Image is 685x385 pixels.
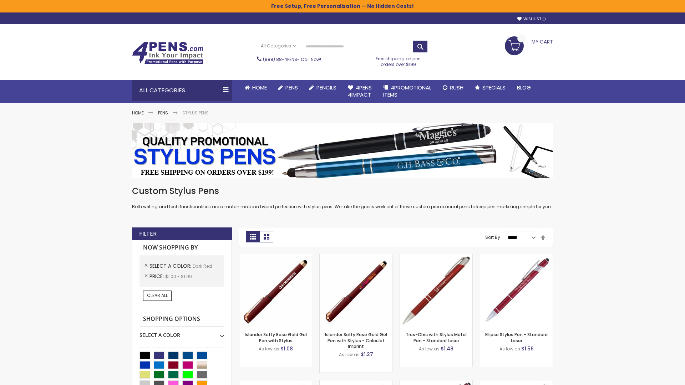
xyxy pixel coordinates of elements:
[304,80,342,96] a: Pencils
[139,230,157,238] strong: Filter
[193,263,212,269] span: Dark Red
[383,84,431,98] span: 4PROMOTIONAL ITEMS
[348,84,372,98] span: 4Pens 4impact
[239,254,312,260] a: Islander Softy Rose Gold Gel Pen with Stylus-Dark Red
[132,123,553,178] img: Stylus Pens
[143,291,172,301] a: Clear All
[485,234,500,240] label: Sort By
[149,262,193,269] span: Select A Color
[259,346,279,352] span: As low as
[320,254,392,327] img: Islander Softy Rose Gold Gel Pen with Stylus - ColorJet Imprint-Dark Red
[132,185,553,210] div: Both writing and tech functionalities are a match made in hybrid perfection with stylus pens. We ...
[441,345,453,352] span: $1.48
[342,80,377,103] a: 4Pens4impact
[406,332,467,343] a: Tres-Chic with Stylus Metal Pen - Standard Laser
[280,345,293,352] span: $1.08
[400,254,472,327] img: Tres-Chic with Stylus Metal Pen - Standard Laser-Dark Red
[450,84,463,91] span: Rush
[511,80,537,96] a: Blog
[246,231,260,242] strong: Grid
[517,84,531,91] span: Blog
[325,332,387,349] a: Islander Softy Rose Gold Gel Pen with Stylus - ColorJet Imprint
[400,254,472,260] a: Tres-Chic with Stylus Metal Pen - Standard Laser-Dark Red
[149,273,165,280] span: Price
[285,84,298,91] span: Pens
[377,80,437,103] a: 4PROMOTIONALITEMS
[499,346,520,352] span: As low as
[245,332,307,343] a: Islander Softy Rose Gold Gel Pen with Stylus
[263,56,321,62] span: - Call Now!
[437,80,469,96] a: Rush
[419,346,440,352] span: As low as
[139,240,224,255] strong: Now Shopping by
[239,80,273,96] a: Home
[517,16,546,22] a: Wishlist
[132,42,203,65] img: 4Pens Custom Pens and Promotional Products
[139,312,224,327] strong: Shopping Options
[132,185,553,197] h1: Custom Stylus Pens
[480,254,553,327] img: Ellipse Stylus Pen - Standard Laser-Dark Red
[132,80,232,101] div: All Categories
[182,110,209,116] strong: Stylus Pens
[482,84,506,91] span: Specials
[261,43,296,49] span: All Categories
[132,110,144,116] a: Home
[139,327,224,339] div: Select A Color
[521,345,534,352] span: $1.56
[147,292,168,298] span: Clear All
[339,351,360,358] span: As low as
[239,254,312,327] img: Islander Softy Rose Gold Gel Pen with Stylus-Dark Red
[480,254,553,260] a: Ellipse Stylus Pen - Standard Laser-Dark Red
[485,332,548,343] a: Ellipse Stylus Pen - Standard Laser
[165,273,192,279] span: $1.00 - $1.99
[316,84,336,91] span: Pencils
[320,254,392,260] a: Islander Softy Rose Gold Gel Pen with Stylus - ColorJet Imprint-Dark Red
[158,110,168,116] a: Pens
[257,40,300,52] a: All Categories
[273,80,304,96] a: Pens
[361,351,373,358] span: $1.27
[369,53,428,67] div: Free shipping on pen orders over $199
[469,80,511,96] a: Specials
[263,56,297,62] a: (888) 88-4PENS
[252,84,267,91] span: Home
